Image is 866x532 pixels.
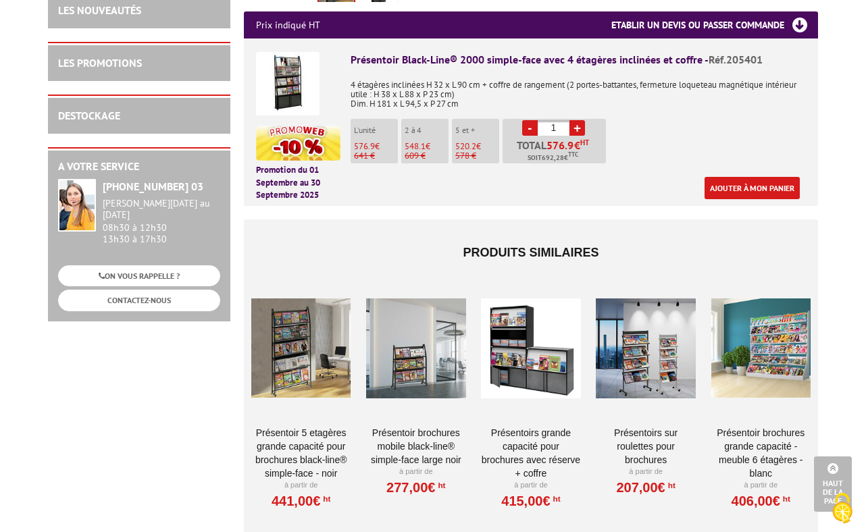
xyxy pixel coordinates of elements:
img: promotion [256,126,340,161]
sup: HT [320,494,330,504]
span: 520.2 [455,140,476,152]
p: Prix indiqué HT [256,11,320,38]
p: À partir de [481,480,580,491]
p: 4 étagères inclinées H 32 x L 90 cm + coffre de rangement (2 portes-battantes, fermeture loquetea... [351,71,806,109]
a: LES PROMOTIONS [58,56,142,70]
sup: TTC [568,151,578,158]
p: Total [506,140,606,163]
span: 548.1 [405,140,426,152]
sup: HT [780,494,790,504]
div: [PERSON_NAME][DATE] au [DATE] [103,198,220,221]
p: À partir de [711,480,811,491]
button: Cookies (fenêtre modale) [819,486,866,532]
span: 576.9 [354,140,375,152]
p: Promotion du 01 Septembre au 30 Septembre 2025 [256,164,340,202]
img: Présentoir Black-Line® 2000 simple-face avec 4 étagères inclinées et coffre [256,52,320,115]
p: 578 € [455,151,499,161]
a: + [569,120,585,136]
sup: HT [665,481,676,490]
a: Haut de la page [814,456,852,512]
sup: HT [551,494,561,504]
a: Présentoirs sur roulettes pour brochures [596,426,695,467]
span: Réf.205401 [709,53,763,66]
a: CONTACTEZ-NOUS [58,290,220,311]
a: - [522,120,538,136]
a: LES NOUVEAUTÉS [58,3,141,17]
a: 406,00€HT [732,497,790,505]
p: € [405,142,449,151]
p: L'unité [354,126,398,135]
p: € [354,142,398,151]
div: Présentoir Black-Line® 2000 simple-face avec 4 étagères inclinées et coffre - [351,52,806,68]
sup: HT [580,138,589,147]
h3: Etablir un devis ou passer commande [611,11,818,38]
div: 08h30 à 12h30 13h30 à 17h30 [103,198,220,244]
p: À partir de [596,467,695,477]
span: 692,28 [542,153,564,163]
img: Cookies (fenêtre modale) [825,491,859,525]
a: 277,00€HT [386,483,445,491]
a: DESTOCKAGE [58,109,120,122]
a: Ajouter à mon panier [705,177,800,199]
a: ON VOUS RAPPELLE ? [58,265,220,286]
p: 2 à 4 [405,126,449,135]
a: 441,00€HT [272,497,330,505]
strong: [PHONE_NUMBER] 03 [103,180,203,193]
span: Soit € [528,153,578,163]
a: 415,00€HT [501,497,560,505]
p: 609 € [405,151,449,161]
sup: HT [435,481,445,490]
p: À partir de [251,480,351,491]
h2: A votre service [58,161,220,173]
a: Présentoir Brochures mobile Black-Line® simple-face large noir [366,426,465,467]
p: À partir de [366,467,465,477]
a: Présentoir 5 Etagères grande capacité pour brochures Black-Line® simple-face - Noir [251,426,351,480]
a: 207,00€HT [616,483,675,491]
img: widget-service.jpg [58,179,96,232]
p: 641 € [354,151,398,161]
span: € [574,140,580,151]
a: Présentoirs grande capacité pour brochures avec réserve + coffre [481,426,580,480]
p: € [455,142,499,151]
span: Produits similaires [463,246,598,259]
p: 5 et + [455,126,499,135]
a: Présentoir Brochures grande capacité - Meuble 6 étagères - Blanc [711,426,811,480]
span: 576.9 [546,140,574,151]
